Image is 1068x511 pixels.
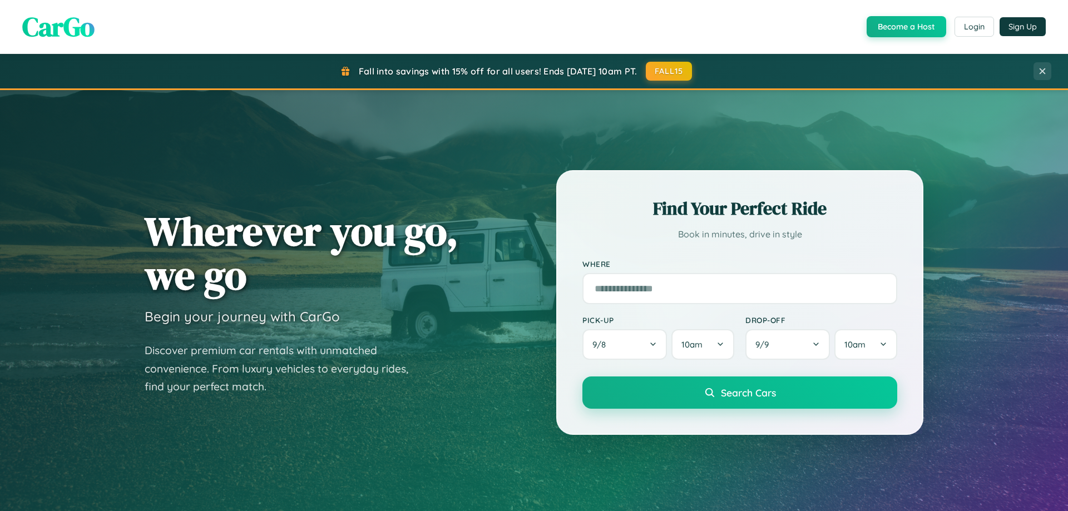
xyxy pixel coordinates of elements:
[592,339,611,350] span: 9 / 8
[681,339,703,350] span: 10am
[359,66,637,77] span: Fall into savings with 15% off for all users! Ends [DATE] 10am PT.
[1000,17,1046,36] button: Sign Up
[745,329,830,360] button: 9/9
[145,308,340,325] h3: Begin your journey with CarGo
[582,226,897,242] p: Book in minutes, drive in style
[145,209,458,297] h1: Wherever you go, we go
[671,329,734,360] button: 10am
[582,329,667,360] button: 9/8
[955,17,994,37] button: Login
[867,16,946,37] button: Become a Host
[721,386,776,399] span: Search Cars
[745,315,897,325] label: Drop-off
[646,62,693,81] button: FALL15
[582,376,897,409] button: Search Cars
[145,341,423,396] p: Discover premium car rentals with unmatched convenience. From luxury vehicles to everyday rides, ...
[582,196,897,221] h2: Find Your Perfect Ride
[834,329,897,360] button: 10am
[755,339,774,350] span: 9 / 9
[22,8,95,45] span: CarGo
[582,315,734,325] label: Pick-up
[844,339,866,350] span: 10am
[582,259,897,269] label: Where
